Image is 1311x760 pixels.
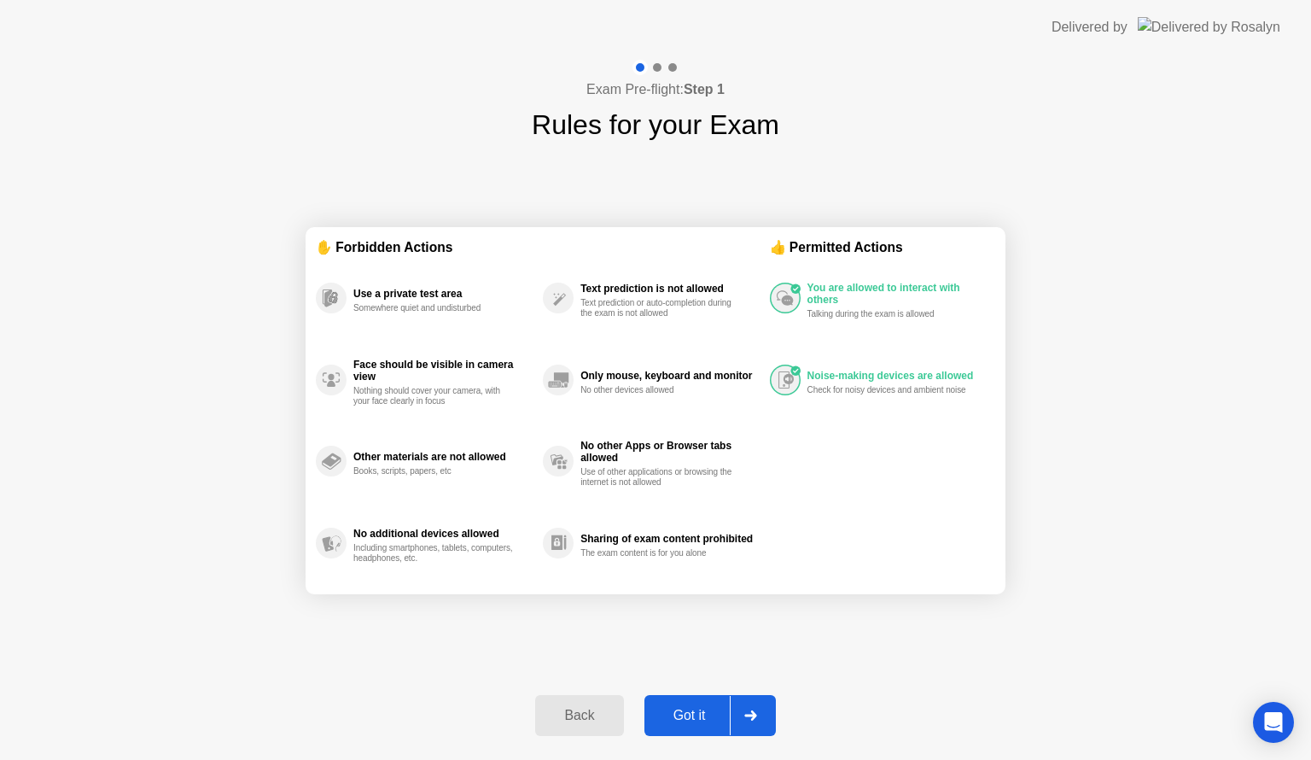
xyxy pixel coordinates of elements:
button: Back [535,695,623,736]
div: Somewhere quiet and undisturbed [353,303,515,313]
div: Got it [650,708,730,723]
div: Delivered by [1052,17,1127,38]
div: Noise-making devices are allowed [807,370,987,382]
div: No other Apps or Browser tabs allowed [580,440,760,464]
div: Use a private test area [353,288,534,300]
div: Sharing of exam content prohibited [580,533,760,545]
div: No other devices allowed [580,385,742,395]
b: Step 1 [684,82,725,96]
div: The exam content is for you alone [580,548,742,558]
div: Check for noisy devices and ambient noise [807,385,969,395]
div: Talking during the exam is allowed [807,309,969,319]
div: Face should be visible in camera view [353,359,534,383]
div: Open Intercom Messenger [1253,702,1294,743]
button: Got it [644,695,776,736]
div: Text prediction or auto-completion during the exam is not allowed [580,298,742,319]
div: Use of other applications or browsing the internet is not allowed [580,467,742,488]
div: Text prediction is not allowed [580,283,760,295]
div: 👍 Permitted Actions [770,237,995,257]
div: Other materials are not allowed [353,451,534,463]
div: Books, scripts, papers, etc [353,466,515,476]
div: You are allowed to interact with others [807,282,987,306]
div: Only mouse, keyboard and monitor [580,370,760,382]
div: No additional devices allowed [353,528,534,540]
h4: Exam Pre-flight: [586,79,725,100]
div: Including smartphones, tablets, computers, headphones, etc. [353,543,515,564]
img: Delivered by Rosalyn [1138,17,1280,37]
div: Back [540,708,618,723]
div: Nothing should cover your camera, with your face clearly in focus [353,386,515,406]
h1: Rules for your Exam [532,104,779,145]
div: ✋ Forbidden Actions [316,237,770,257]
